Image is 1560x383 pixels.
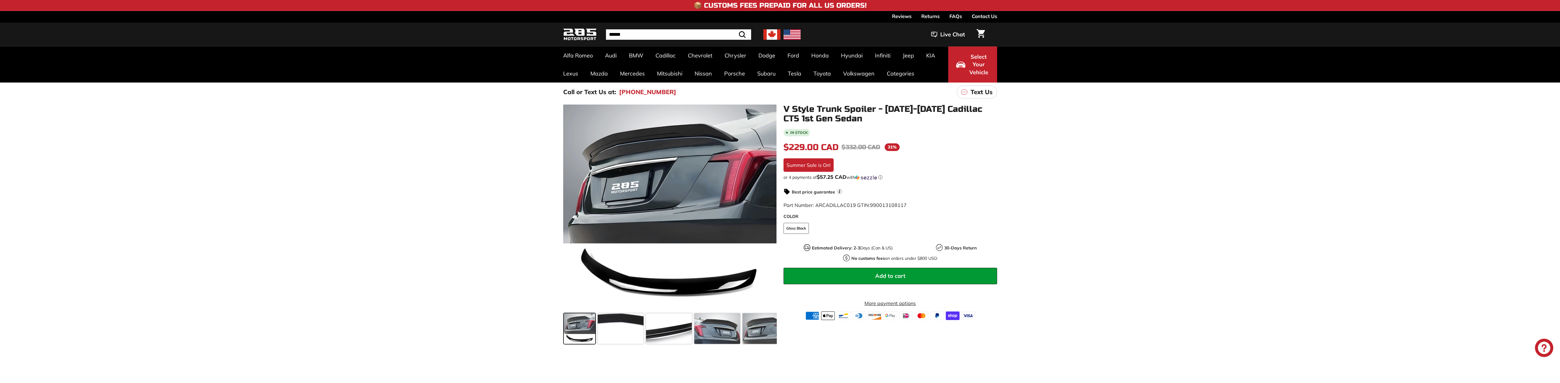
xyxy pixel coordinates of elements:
[883,311,897,320] img: google_pay
[784,174,997,180] div: or 4 payments of with
[649,46,682,64] a: Cadillac
[881,64,920,83] a: Categories
[897,46,920,64] a: Jeep
[805,46,835,64] a: Honda
[899,311,913,320] img: ideal
[946,311,960,320] img: shopify_pay
[606,29,751,40] input: Search
[806,311,819,320] img: american_express
[784,174,997,180] div: or 4 payments of$57.25 CADwithSezzle Click to learn more about Sezzle
[784,268,997,284] button: Add to cart
[718,46,752,64] a: Chrysler
[790,131,808,134] b: In stock
[973,24,989,45] a: Cart
[851,256,885,261] strong: No customs fees
[807,64,837,83] a: Toyota
[557,46,599,64] a: Alfa Romeo
[784,158,834,172] div: Summer Sale is On!
[944,245,977,251] strong: 30-Days Return
[812,245,893,251] p: Days (Can & US)
[869,46,897,64] a: Infiniti
[968,53,989,76] span: Select Your Vehicle
[915,311,928,320] img: master
[599,46,623,64] a: Audi
[651,64,688,83] a: Mitsubishi
[688,64,718,83] a: Nissan
[885,143,900,151] span: 31%
[930,311,944,320] img: paypal
[619,87,676,97] a: [PHONE_NUMBER]
[781,46,805,64] a: Ford
[940,31,965,39] span: Live Chat
[949,11,962,21] a: FAQs
[784,300,997,307] a: More payment options
[817,174,846,180] span: $57.25 CAD
[875,272,905,279] span: Add to cart
[1533,339,1555,359] inbox-online-store-chat: Shopify online store chat
[784,202,907,208] span: Part Number: ARCADILLAC019 GTIN:
[718,64,751,83] a: Porsche
[694,2,867,9] h4: 📦 Customs Fees Prepaid for All US Orders!
[957,86,997,98] a: Text Us
[751,64,782,83] a: Subaru
[792,189,835,195] strong: Best price guarantee
[920,46,941,64] a: KIA
[852,311,866,320] img: diners_club
[812,245,860,251] strong: Estimated Delivery: 2-3
[892,11,912,21] a: Reviews
[614,64,651,83] a: Mercedes
[584,64,614,83] a: Mazda
[782,64,807,83] a: Tesla
[623,46,649,64] a: BMW
[851,255,937,262] p: on orders under $800 USD
[784,105,997,123] h1: V Style Trunk Spoiler - [DATE]-[DATE] Cadillac CT5 1st Gen Sedan
[948,46,997,83] button: Select Your Vehicle
[837,189,842,194] span: i
[835,46,869,64] a: Hyundai
[842,143,880,151] span: $332.00 CAD
[870,202,907,208] span: 990013108117
[855,175,877,180] img: Sezzle
[961,311,975,320] img: visa
[557,64,584,83] a: Lexus
[784,213,997,220] label: COLOR
[868,311,882,320] img: discover
[837,64,881,83] a: Volkswagen
[682,46,718,64] a: Chevrolet
[563,87,616,97] p: Call or Text Us at:
[784,142,839,153] span: $229.00 CAD
[563,28,597,42] img: Logo_285_Motorsport_areodynamics_components
[972,11,997,21] a: Contact Us
[837,311,850,320] img: bancontact
[921,11,940,21] a: Returns
[971,87,993,97] p: Text Us
[821,311,835,320] img: apple_pay
[752,46,781,64] a: Dodge
[923,27,973,42] button: Live Chat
